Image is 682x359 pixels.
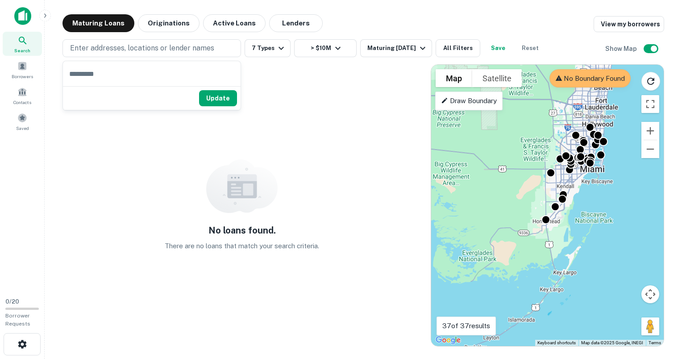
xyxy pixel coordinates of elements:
a: View my borrowers [594,16,664,32]
button: All Filters [436,39,480,57]
div: Maturing [DATE] [367,43,428,54]
button: Update [199,90,237,106]
a: Open this area in Google Maps (opens a new window) [433,334,463,346]
span: Borrower Requests [5,313,30,327]
p: No Boundary Found [555,73,624,84]
button: Originations [138,14,200,32]
p: There are no loans that match your search criteria. [165,241,319,251]
button: Toggle fullscreen view [641,95,659,113]
span: Contacts [13,99,31,106]
button: Map camera controls [641,285,659,303]
button: Reload search area [641,72,660,91]
button: Enter addresses, locations or lender names [62,39,241,57]
button: Keyboard shortcuts [537,340,576,346]
button: Maturing Loans [62,14,134,32]
img: capitalize-icon.png [14,7,31,25]
button: Maturing [DATE] [360,39,432,57]
button: Zoom out [641,140,659,158]
button: > $10M [294,39,357,57]
span: Map data ©2025 Google, INEGI [581,340,643,345]
a: Contacts [3,83,42,108]
a: Terms (opens in new tab) [649,340,661,345]
button: Save your search to get updates of matches that match your search criteria. [484,39,512,57]
a: Search [3,32,42,56]
img: empty content [206,159,278,213]
button: Show street map [436,69,472,87]
button: 7 Types [245,39,291,57]
a: Saved [3,109,42,134]
h6: Show Map [605,44,638,54]
span: 0 / 20 [5,298,19,305]
button: Reset [516,39,545,57]
span: Search [14,47,30,54]
button: Active Loans [203,14,266,32]
div: 0 0 [431,65,664,346]
span: Borrowers [12,73,33,80]
p: 37 of 37 results [442,321,490,331]
button: Zoom in [641,122,659,140]
p: Enter addresses, locations or lender names [70,43,214,54]
a: Borrowers [3,58,42,82]
p: Draw Boundary [441,96,497,106]
span: Saved [16,125,29,132]
img: Google [433,334,463,346]
h5: No loans found. [208,224,276,237]
button: Lenders [269,14,323,32]
button: Drag Pegman onto the map to open Street View [641,317,659,335]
